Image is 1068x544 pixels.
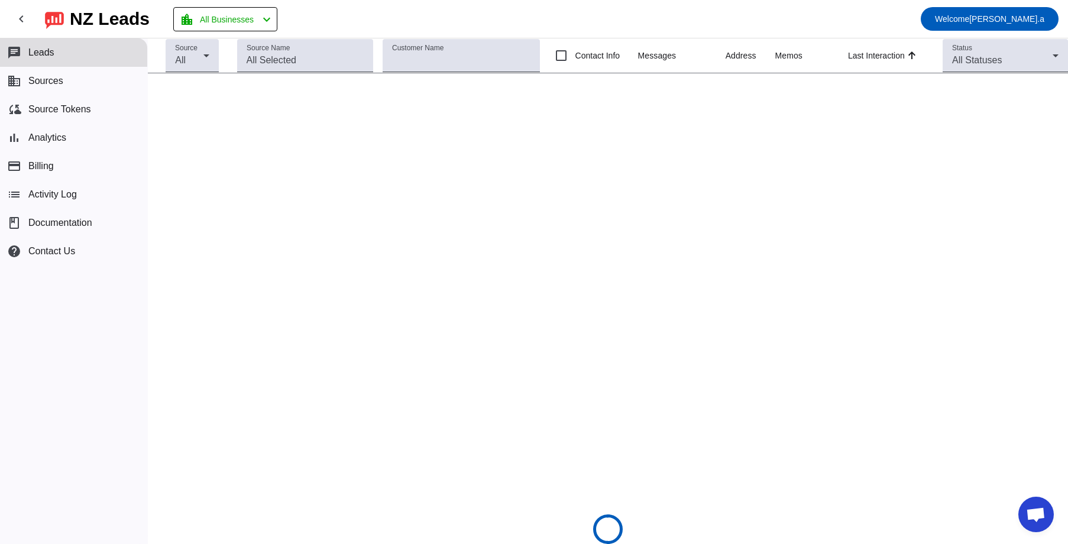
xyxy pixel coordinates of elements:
[28,132,66,143] span: Analytics
[935,11,1044,27] span: [PERSON_NAME].a
[7,159,21,173] mat-icon: payment
[7,102,21,116] mat-icon: cloud_sync
[247,44,290,52] mat-label: Source Name
[28,76,63,86] span: Sources
[14,12,28,26] mat-icon: chevron_left
[180,12,194,27] mat-icon: location_city
[175,44,198,52] mat-label: Source
[392,44,444,52] mat-label: Customer Name
[7,216,21,230] span: book
[848,50,905,61] div: Last Interaction
[7,131,21,145] mat-icon: bar_chart
[247,53,364,67] input: All Selected
[921,7,1059,31] button: Welcome[PERSON_NAME].a
[573,50,620,61] label: Contact Info
[70,11,150,27] div: NZ Leads
[638,38,726,73] th: Messages
[28,161,54,171] span: Billing
[175,55,186,65] span: All
[28,189,77,200] span: Activity Log
[28,218,92,228] span: Documentation
[7,46,21,60] mat-icon: chat
[173,7,277,31] button: All Businesses
[45,9,64,29] img: logo
[7,187,21,202] mat-icon: list
[726,38,775,73] th: Address
[28,104,91,115] span: Source Tokens
[7,244,21,258] mat-icon: help
[952,55,1002,65] span: All Statuses
[7,74,21,88] mat-icon: business
[775,38,848,73] th: Memos
[200,11,254,28] span: All Businesses
[1018,497,1054,532] a: Open chat
[260,12,274,27] mat-icon: chevron_left
[28,246,75,257] span: Contact Us
[935,14,969,24] span: Welcome
[28,47,54,58] span: Leads
[952,44,972,52] mat-label: Status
